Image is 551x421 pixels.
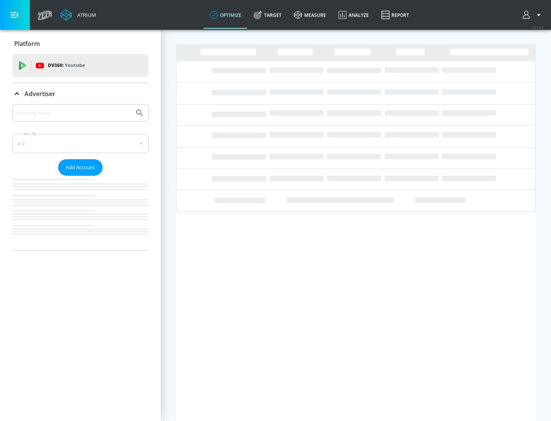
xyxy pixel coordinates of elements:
div: Advertiser [12,104,148,250]
a: measure [288,1,332,29]
div: DV360: Youtube [12,54,148,77]
p: Advertiser [24,90,55,98]
div: A-Z [12,134,148,153]
p: Youtube [65,61,85,69]
div: Atrium [74,11,96,18]
p: Platform [14,39,40,48]
p: DV360: [48,61,85,70]
div: Platform [12,33,148,54]
input: Search by name [15,108,131,118]
a: Analyze [332,1,375,29]
a: Report [375,1,415,29]
a: Target [248,1,288,29]
label: Sort By [22,131,38,136]
a: Atrium [60,9,96,21]
a: optimize [204,1,248,29]
span: Add Account [66,163,95,172]
nav: list of Advertiser [12,176,148,250]
div: Advertiser [12,83,148,104]
button: Add Account [58,159,103,176]
span: v 4.19.0 [533,25,543,29]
